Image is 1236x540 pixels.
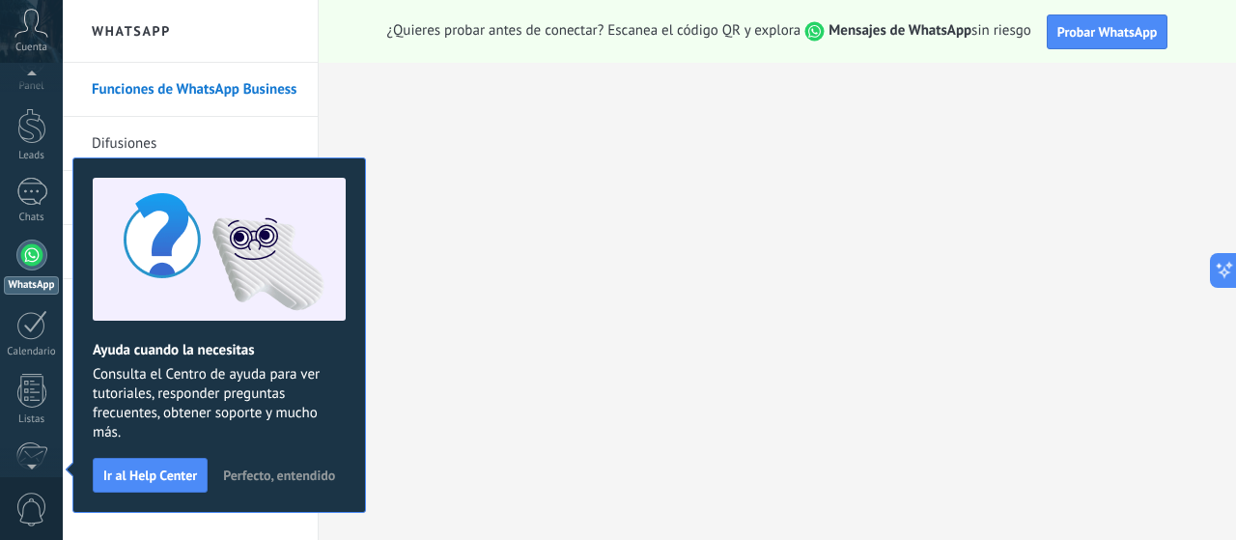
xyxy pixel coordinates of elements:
[93,458,208,493] button: Ir al Help Center
[223,469,335,482] span: Perfecto, entendido
[387,21,1031,42] span: ¿Quieres probar antes de conectar? Escanea el código QR y explora sin riesgo
[829,21,971,40] strong: Mensajes de WhatsApp
[92,63,298,117] a: Funciones de WhatsApp Business
[93,341,346,359] h2: Ayuda cuando la necesitas
[4,212,60,224] div: Chats
[1057,23,1158,41] span: Probar WhatsApp
[214,461,344,490] button: Perfecto, entendido
[63,63,318,117] li: Funciones de WhatsApp Business
[4,276,59,295] div: WhatsApp
[92,117,298,171] a: Difusiones
[4,346,60,358] div: Calendario
[63,117,318,171] li: Difusiones
[1047,14,1168,49] button: Probar WhatsApp
[103,469,197,482] span: Ir al Help Center
[4,150,60,162] div: Leads
[4,413,60,426] div: Listas
[15,42,47,54] span: Cuenta
[93,365,346,442] span: Consulta el Centro de ayuda para ver tutoriales, responder preguntas frecuentes, obtener soporte ...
